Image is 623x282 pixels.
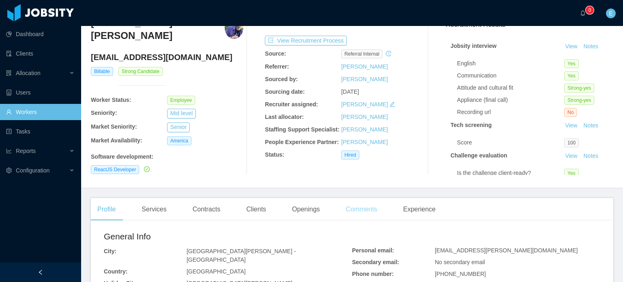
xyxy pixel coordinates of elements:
[564,84,594,93] span: Strong-yes
[265,88,305,95] b: Sourcing date:
[580,10,586,16] i: icon: bell
[91,198,122,221] div: Profile
[104,268,127,275] b: Country:
[265,114,304,120] b: Last allocator:
[265,139,339,145] b: People Experience Partner:
[265,37,347,44] a: icon: exportView Recruitment Process
[580,151,602,161] button: Notes
[386,51,391,56] i: icon: history
[91,110,117,116] b: Seniority:
[167,123,190,132] button: Senior
[580,121,602,131] button: Notes
[389,101,395,107] i: icon: edit
[457,138,564,147] div: Score
[352,247,394,254] b: Personal email:
[16,70,41,76] span: Allocation
[91,67,113,76] span: Billable
[435,247,578,254] span: [EMAIL_ADDRESS][PERSON_NAME][DOMAIN_NAME]
[352,271,394,277] b: Phone number:
[609,9,612,18] span: E
[91,52,243,63] h4: [EMAIL_ADDRESS][DOMAIN_NAME]
[104,230,352,243] h2: General Info
[265,101,318,108] b: Recruiter assigned:
[142,166,150,172] a: icon: check-circle
[341,114,388,120] a: [PERSON_NAME]
[6,26,75,42] a: icon: pie-chartDashboard
[286,198,327,221] div: Openings
[341,101,388,108] a: [PERSON_NAME]
[341,63,388,70] a: [PERSON_NAME]
[135,198,173,221] div: Services
[118,67,163,76] span: Strong Candidate
[457,108,564,116] div: Recording url
[562,153,580,159] a: View
[457,59,564,68] div: English
[91,97,131,103] b: Worker Status:
[167,96,195,105] span: Employee
[457,71,564,80] div: Communication
[104,248,116,254] b: City:
[341,88,359,95] span: [DATE]
[339,198,384,221] div: Comments
[451,152,507,159] strong: Challenge evaluation
[187,268,246,275] span: [GEOGRAPHIC_DATA]
[6,148,12,154] i: icon: line-chart
[6,104,75,120] a: icon: userWorkers
[397,198,442,221] div: Experience
[562,122,580,129] a: View
[457,169,564,177] div: Is the challenge client-ready?
[6,168,12,173] i: icon: setting
[91,137,142,144] b: Market Availability:
[341,126,388,133] a: [PERSON_NAME]
[586,6,594,14] sup: 0
[341,139,388,145] a: [PERSON_NAME]
[187,248,296,263] span: [GEOGRAPHIC_DATA][PERSON_NAME] - [GEOGRAPHIC_DATA]
[435,271,486,277] span: [PHONE_NUMBER]
[6,70,12,76] i: icon: solution
[167,109,196,118] button: Mid level
[564,169,579,178] span: Yes
[564,59,579,68] span: Yes
[16,148,36,154] span: Reports
[265,50,286,57] b: Source:
[457,96,564,104] div: Appliance (final call)
[265,151,284,158] b: Status:
[341,151,359,159] span: Hired
[564,96,594,105] span: Strong-yes
[265,76,298,82] b: Sourced by:
[6,123,75,140] a: icon: profileTasks
[451,122,492,128] strong: Tech screening
[91,153,153,160] b: Software development :
[240,198,273,221] div: Clients
[265,126,339,133] b: Staffing Support Specialist:
[186,198,227,221] div: Contracts
[91,165,139,174] span: ReactJS Developer
[265,36,347,45] button: icon: exportView Recruitment Process
[167,136,191,145] span: America
[16,167,49,174] span: Configuration
[435,259,485,265] span: No secondary email
[6,84,75,101] a: icon: robotUsers
[225,16,243,39] img: 4e771920-ffc1-4be3-b628-8f4f42073b39_664f72530baeb-400w.png
[91,16,225,43] h3: [PERSON_NAME] [PERSON_NAME]
[564,108,577,117] span: No
[451,43,497,49] strong: Jobsity interview
[352,259,399,265] b: Secondary email:
[144,166,150,172] i: icon: check-circle
[562,43,580,50] a: View
[91,123,137,130] b: Market Seniority:
[265,63,289,70] b: Referrer:
[580,42,602,52] button: Notes
[6,45,75,62] a: icon: auditClients
[564,71,579,80] span: Yes
[341,50,382,58] span: Referral internal
[457,84,564,92] div: Attitude and cultural fit
[341,76,388,82] a: [PERSON_NAME]
[564,138,579,147] span: 100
